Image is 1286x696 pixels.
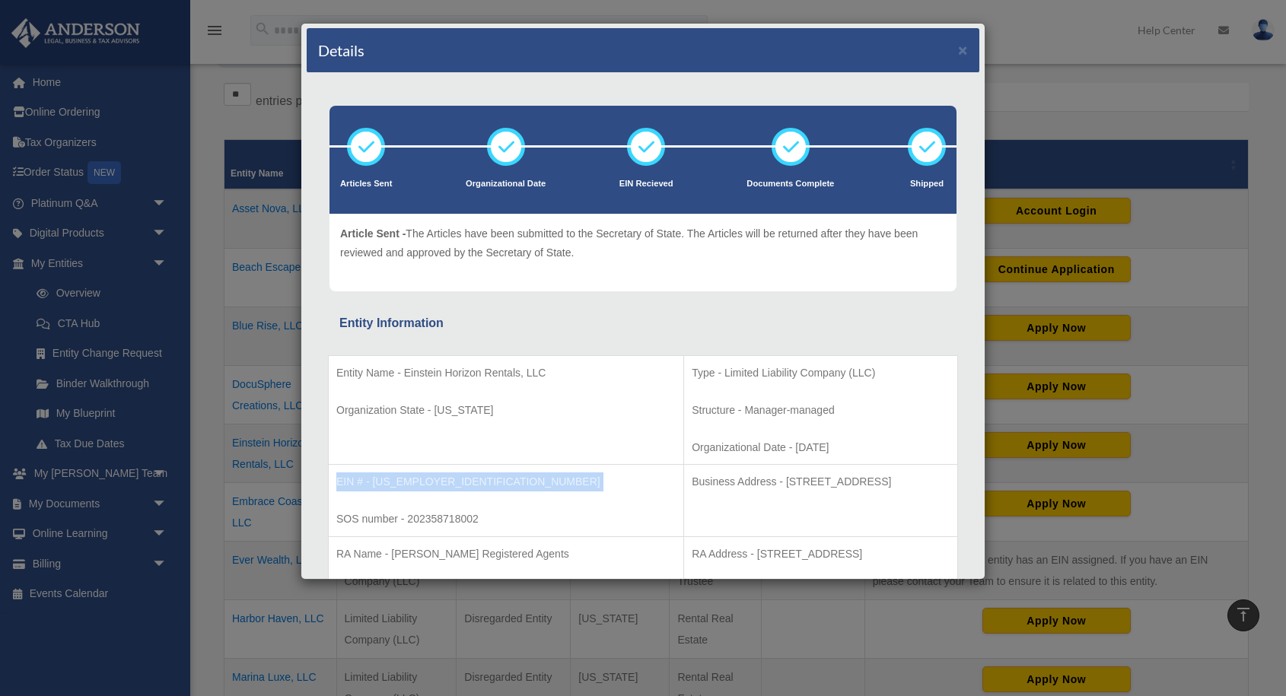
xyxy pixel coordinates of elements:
p: Business Address - [STREET_ADDRESS] [692,472,950,491]
button: × [958,42,968,58]
p: Organizational Date [466,176,546,192]
p: Organizational Date - [DATE] [692,438,950,457]
p: Type - Limited Liability Company (LLC) [692,364,950,383]
p: RA Address - [STREET_ADDRESS] [692,545,950,564]
p: RA Name - [PERSON_NAME] Registered Agents [336,545,676,564]
p: Organization State - [US_STATE] [336,401,676,420]
p: Articles Sent [340,176,392,192]
div: Entity Information [339,313,947,334]
p: Entity Name - Einstein Horizon Rentals, LLC [336,364,676,383]
p: Shipped [908,176,946,192]
p: Documents Complete [746,176,834,192]
p: EIN Recieved [619,176,673,192]
p: The Articles have been submitted to the Secretary of State. The Articles will be returned after t... [340,224,946,262]
p: EIN # - [US_EMPLOYER_IDENTIFICATION_NUMBER] [336,472,676,491]
span: Article Sent - [340,227,406,240]
h4: Details [318,40,364,61]
p: SOS number - 202358718002 [336,510,676,529]
p: Structure - Manager-managed [692,401,950,420]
